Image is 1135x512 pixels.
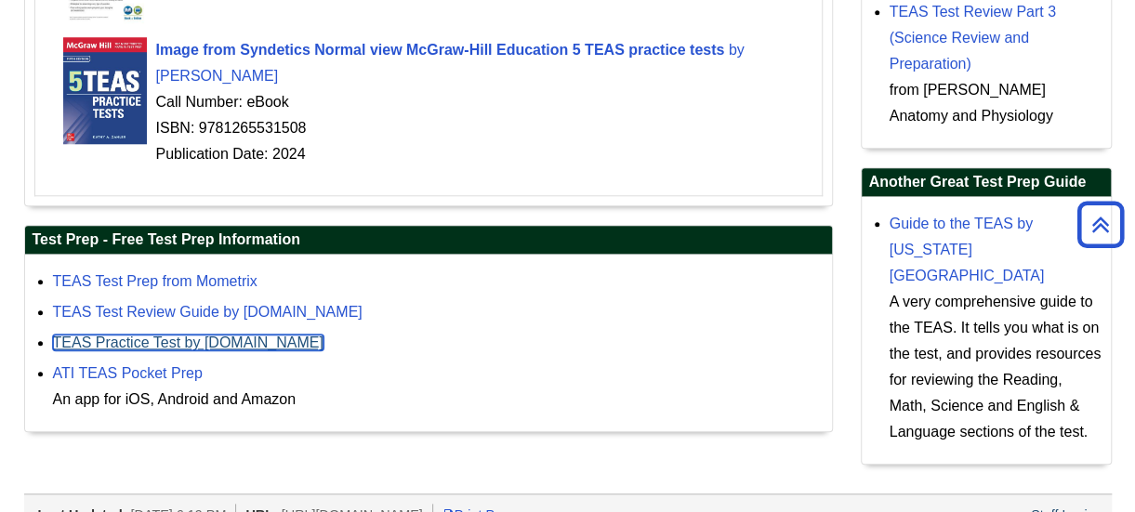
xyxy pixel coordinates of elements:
[53,387,823,413] div: An app for iOS, Android and Amazon
[53,304,363,320] a: TEAS Test Review Guide by [DOMAIN_NAME]
[890,216,1045,283] a: Guide to the TEAS by [US_STATE][GEOGRAPHIC_DATA]
[729,42,745,58] span: by
[63,37,147,144] img: Cover Art
[156,68,279,84] span: [PERSON_NAME]
[53,365,203,381] a: ATI TEAS Pocket Prep
[156,42,745,84] a: Cover Art Image from Syndetics Normal view McGraw-Hill Education 5 TEAS practice tests by [PERSON...
[63,89,812,115] div: Call Number: eBook
[862,168,1111,197] h2: Another Great Test Prep Guide
[890,289,1102,445] div: A very comprehensive guide to the TEAS. It tells you what is on the test, and provides resources ...
[63,141,812,167] div: Publication Date: 2024
[63,115,812,141] div: ISBN: 9781265531508
[156,42,725,58] span: Image from Syndetics Normal view McGraw-Hill Education 5 TEAS practice tests
[890,4,1056,72] a: TEAS Test Review Part 3 (Science Review and Preparation)
[53,335,323,350] a: TEAS Practice Test by [DOMAIN_NAME]
[53,273,257,289] a: TEAS Test Prep from Mometrix
[890,77,1102,129] div: from [PERSON_NAME] Anatomy and Physiology
[25,226,832,255] h2: Test Prep - Free Test Prep Information
[1071,212,1130,237] a: Back to Top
